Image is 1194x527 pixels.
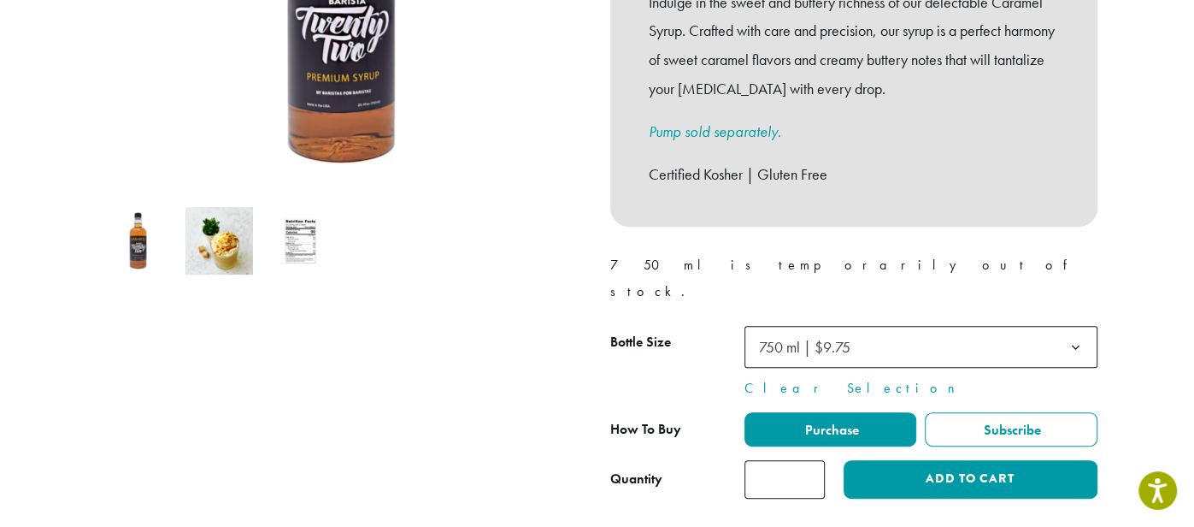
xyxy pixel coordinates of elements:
[610,330,744,355] label: Bottle Size
[744,378,1097,399] a: Clear Selection
[752,330,868,364] span: 750 ml | $9.75
[981,421,1041,439] span: Subscribe
[744,460,825,499] input: Product quantity
[610,420,681,438] span: How To Buy
[744,326,1097,368] span: 750 ml | $9.75
[649,160,1059,189] p: Certified Kosher | Gluten Free
[649,121,781,141] a: Pump sold separately.
[610,469,662,489] div: Quantity
[610,252,1097,304] p: 750 ml is temporarily out of stock.
[759,337,850,357] span: 750 ml | $9.75
[844,460,1097,499] button: Add to cart
[802,421,858,439] span: Purchase
[267,207,334,275] img: Barista 22 Caramel Syrup - Image 3
[104,207,172,275] img: Barista 22 Caramel Syrup
[185,207,253,275] img: Barista 22 Caramel Syrup - Image 2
